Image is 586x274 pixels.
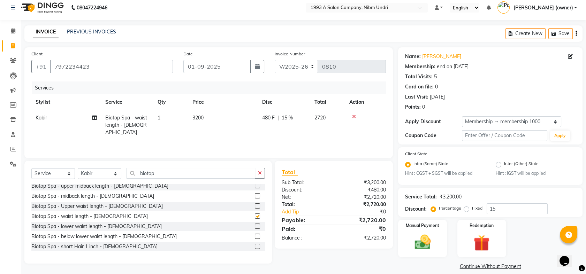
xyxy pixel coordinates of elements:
small: Hint : CGST + SGST will be applied [405,170,485,177]
div: Biotop Spa - Upper waist length - [DEMOGRAPHIC_DATA] [31,203,163,210]
div: Apply Discount [405,118,462,125]
label: Client State [405,151,427,157]
div: ₹0 [343,208,391,216]
label: Manual Payment [406,222,439,229]
label: Client [31,51,43,57]
span: | [277,114,279,122]
img: _cash.svg [410,233,436,251]
iframe: chat widget [557,246,579,267]
div: Membership: [405,63,435,70]
div: Name: [405,53,421,60]
div: Coupon Code [405,132,462,139]
div: 0 [435,83,438,91]
span: 3200 [192,115,204,121]
label: Percentage [439,205,461,211]
div: Discount: [405,205,427,213]
div: Total: [276,201,334,208]
input: Enter Offer / Coupon Code [462,130,547,141]
th: Action [345,94,386,110]
div: Biotop Spa - upper midback length - [DEMOGRAPHIC_DATA] [31,182,168,190]
img: _gift.svg [469,233,495,253]
a: PREVIOUS INVOICES [67,29,116,35]
div: 0 [422,103,425,111]
div: Biotop Spa - short Hair 2 inch - [DEMOGRAPHIC_DATA] [31,253,158,260]
th: Disc [258,94,310,110]
div: Services [32,81,391,94]
span: 15 % [282,114,293,122]
th: Total [310,94,345,110]
div: Paid: [276,225,334,233]
div: ₹2,720.00 [334,216,391,224]
div: ₹2,720.00 [334,234,391,242]
label: Invoice Number [275,51,305,57]
label: Intra (Same) State [413,161,448,169]
div: ₹2,720.00 [334,201,391,208]
button: Create New [505,28,546,39]
span: [PERSON_NAME] (owner) [513,4,573,11]
button: Save [548,28,573,39]
span: 1 [158,115,160,121]
img: Payal (owner) [497,1,510,14]
div: Card on file: [405,83,434,91]
span: 480 F [262,114,275,122]
label: Date [183,51,193,57]
div: Biotop Spa - below lower waist length - [DEMOGRAPHIC_DATA] [31,233,177,240]
span: 2720 [314,115,326,121]
a: INVOICE [33,26,59,38]
div: Balance : [276,234,334,242]
span: Kabir [36,115,47,121]
th: Stylist [31,94,101,110]
div: Discount: [276,186,334,194]
div: Service Total: [405,193,437,201]
div: ₹3,200.00 [334,179,391,186]
div: Net: [276,194,334,201]
input: Search or Scan [127,168,255,179]
div: Biotop Spa - midback length - [DEMOGRAPHIC_DATA] [31,193,154,200]
div: Total Visits: [405,73,433,80]
div: Biotop Spa - short Hair 1 inch - [DEMOGRAPHIC_DATA] [31,243,158,250]
th: Price [188,94,258,110]
small: Hint : IGST will be applied [496,170,576,177]
div: ₹3,200.00 [440,193,462,201]
button: Apply [550,131,570,141]
button: +91 [31,60,51,73]
label: Redemption [470,222,494,229]
div: Biotop Spa - lower waist length - [DEMOGRAPHIC_DATA] [31,223,162,230]
th: Service [101,94,153,110]
div: Points: [405,103,421,111]
input: Search by Name/Mobile/Email/Code [50,60,173,73]
a: Add Tip [276,208,343,216]
a: [PERSON_NAME] [422,53,461,60]
div: end on [DATE] [437,63,469,70]
div: 5 [434,73,437,80]
div: Payable: [276,216,334,224]
div: ₹480.00 [334,186,391,194]
div: Biotop Spa - waist length - [DEMOGRAPHIC_DATA] [31,213,148,220]
span: Total [282,169,298,176]
span: Biotop Spa - waist length - [DEMOGRAPHIC_DATA] [105,115,147,135]
th: Qty [153,94,188,110]
a: Continue Without Payment [399,263,581,270]
div: Last Visit: [405,93,428,101]
label: Fixed [472,205,482,211]
div: [DATE] [430,93,445,101]
div: ₹0 [334,225,391,233]
div: ₹2,720.00 [334,194,391,201]
label: Inter (Other) State [504,161,539,169]
div: Sub Total: [276,179,334,186]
